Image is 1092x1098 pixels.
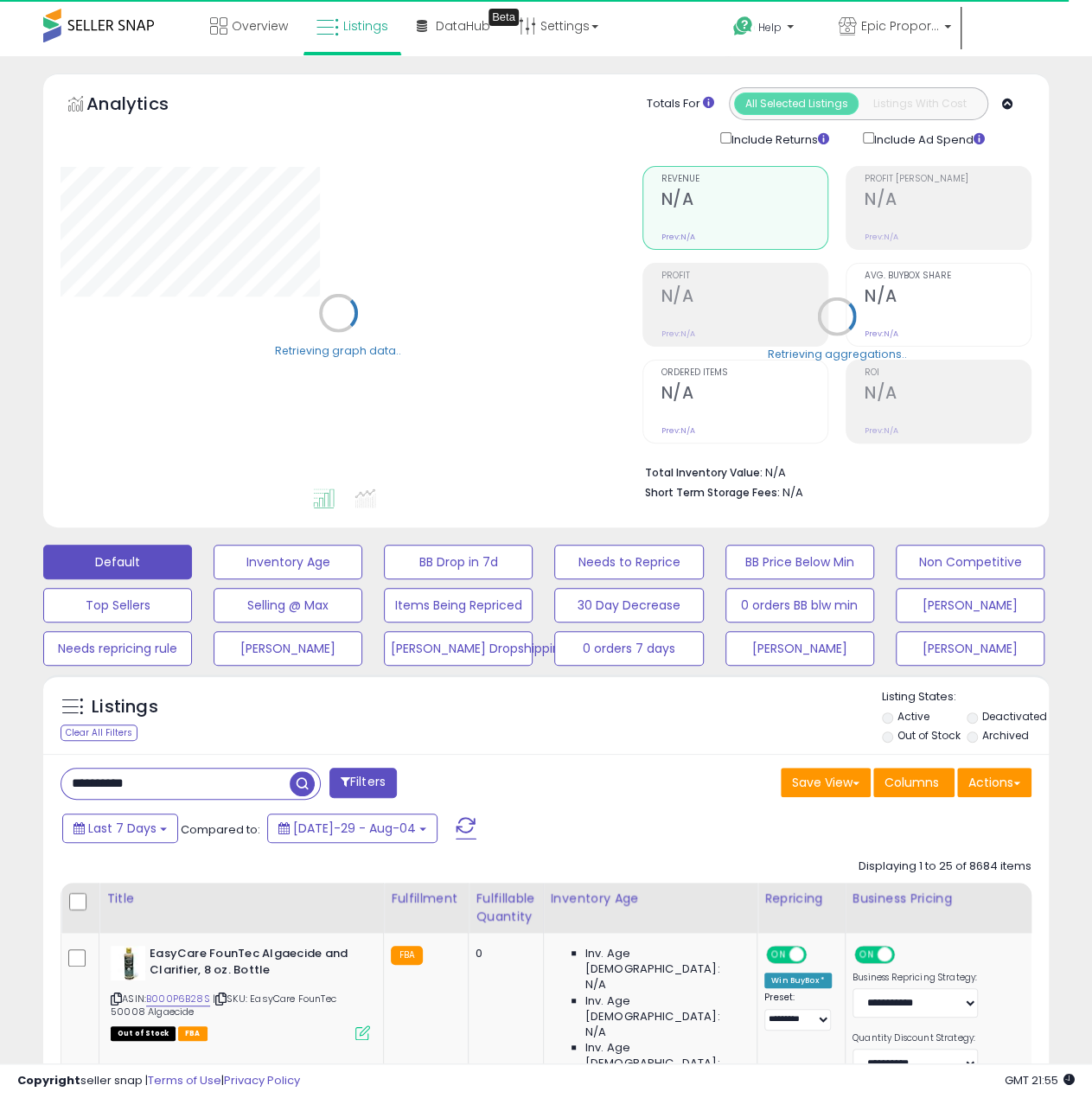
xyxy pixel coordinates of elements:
[873,768,955,797] button: Columns
[476,890,535,926] div: Fulfillable Quantity
[436,17,490,35] span: DataHub
[585,1025,606,1040] span: N/A
[554,588,703,622] button: 30 Day Decrease
[981,728,1028,743] label: Archived
[111,946,370,1038] div: ASIN:
[725,545,874,579] button: BB Price Below Min
[861,17,939,35] span: Epic Proportions
[148,1072,221,1088] a: Terms of Use
[181,821,260,838] span: Compared to:
[859,859,1031,875] div: Displaying 1 to 25 of 8684 items
[853,972,978,984] label: Business Repricing Strategy:
[214,545,362,579] button: Inventory Age
[61,725,137,741] div: Clear All Filters
[551,890,750,908] div: Inventory Age
[146,992,210,1006] a: B000P6B28S
[764,992,832,1031] div: Preset:
[853,1032,978,1044] label: Quantity Discount Strategy:
[585,993,744,1025] span: Inv. Age [DEMOGRAPHIC_DATA]:
[850,129,1012,149] div: Include Ad Spend
[214,588,362,622] button: Selling @ Max
[329,768,397,798] button: Filters
[853,890,1028,908] div: Business Pricing
[43,588,192,622] button: Top Sellers
[88,820,156,837] span: Last 7 Days
[585,946,744,977] span: Inv. Age [DEMOGRAPHIC_DATA]:
[43,545,192,579] button: Default
[768,948,789,962] span: ON
[214,631,362,666] button: [PERSON_NAME]
[767,346,906,361] div: Retrieving aggregations..
[858,93,982,115] button: Listings With Cost
[882,689,1049,705] p: Listing States:
[981,709,1046,724] label: Deactivated
[554,545,703,579] button: Needs to Reprice
[719,3,823,56] a: Help
[111,992,336,1018] span: | SKU: EasyCare FounTec 50008 Algaecide
[804,948,832,962] span: OFF
[92,695,158,719] h5: Listings
[884,774,939,791] span: Columns
[725,631,874,666] button: [PERSON_NAME]
[17,1073,300,1089] div: seller snap | |
[17,1072,80,1088] strong: Copyright
[1005,1072,1075,1088] span: 2025-08-12 21:55 GMT
[585,1040,744,1071] span: Inv. Age [DEMOGRAPHIC_DATA]:
[764,890,838,908] div: Repricing
[707,129,850,149] div: Include Returns
[896,588,1044,622] button: [PERSON_NAME]
[892,948,920,962] span: OFF
[178,1026,208,1041] span: FBA
[384,588,533,622] button: Items Being Repriced
[585,977,606,993] span: N/A
[764,973,832,988] div: Win BuyBox *
[111,946,145,980] img: 41bSVzfbr6L._SL40_.jpg
[267,814,437,843] button: [DATE]-29 - Aug-04
[343,17,388,35] span: Listings
[476,946,529,961] div: 0
[896,545,1044,579] button: Non Competitive
[647,96,714,112] div: Totals For
[62,814,178,843] button: Last 7 Days
[232,17,288,35] span: Overview
[734,93,859,115] button: All Selected Listings
[554,631,703,666] button: 0 orders 7 days
[384,545,533,579] button: BB Drop in 7d
[275,342,401,358] div: Retrieving graph data..
[897,709,929,724] label: Active
[391,890,461,908] div: Fulfillment
[86,92,202,120] h5: Analytics
[725,588,874,622] button: 0 orders BB blw min
[391,946,423,965] small: FBA
[150,946,360,982] b: EasyCare FounTec Algaecide and Clarifier, 8 oz. Bottle
[781,768,871,797] button: Save View
[896,631,1044,666] button: [PERSON_NAME]
[106,890,376,908] div: Title
[111,1026,176,1041] span: All listings that are currently out of stock and unavailable for purchase on Amazon
[293,820,416,837] span: [DATE]-29 - Aug-04
[732,16,754,37] i: Get Help
[384,631,533,666] button: [PERSON_NAME] Dropshipping
[856,948,878,962] span: ON
[43,631,192,666] button: Needs repricing rule
[897,728,961,743] label: Out of Stock
[224,1072,300,1088] a: Privacy Policy
[758,20,782,35] span: Help
[957,768,1031,797] button: Actions
[489,9,519,26] div: Tooltip anchor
